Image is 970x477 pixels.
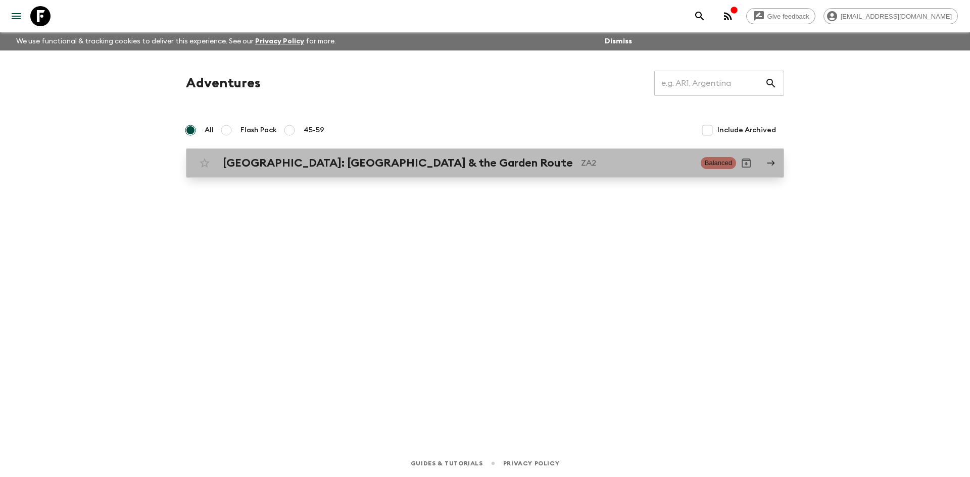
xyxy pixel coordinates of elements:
input: e.g. AR1, Argentina [654,69,765,97]
p: We use functional & tracking cookies to deliver this experience. See our for more. [12,32,340,50]
span: [EMAIL_ADDRESS][DOMAIN_NAME] [835,13,957,20]
a: Privacy Policy [503,458,559,469]
div: [EMAIL_ADDRESS][DOMAIN_NAME] [823,8,958,24]
button: search adventures [690,6,710,26]
span: 45-59 [304,125,324,135]
span: Include Archived [717,125,776,135]
p: ZA2 [581,157,693,169]
span: All [205,125,214,135]
button: Archive [736,153,756,173]
span: Flash Pack [240,125,277,135]
a: Give feedback [746,8,815,24]
a: [GEOGRAPHIC_DATA]: [GEOGRAPHIC_DATA] & the Garden RouteZA2BalancedArchive [186,148,784,178]
button: menu [6,6,26,26]
a: Privacy Policy [255,38,304,45]
button: Dismiss [602,34,635,48]
h2: [GEOGRAPHIC_DATA]: [GEOGRAPHIC_DATA] & the Garden Route [223,156,573,170]
span: Give feedback [762,13,815,20]
span: Balanced [701,157,736,169]
a: Guides & Tutorials [411,458,483,469]
h1: Adventures [186,73,261,93]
